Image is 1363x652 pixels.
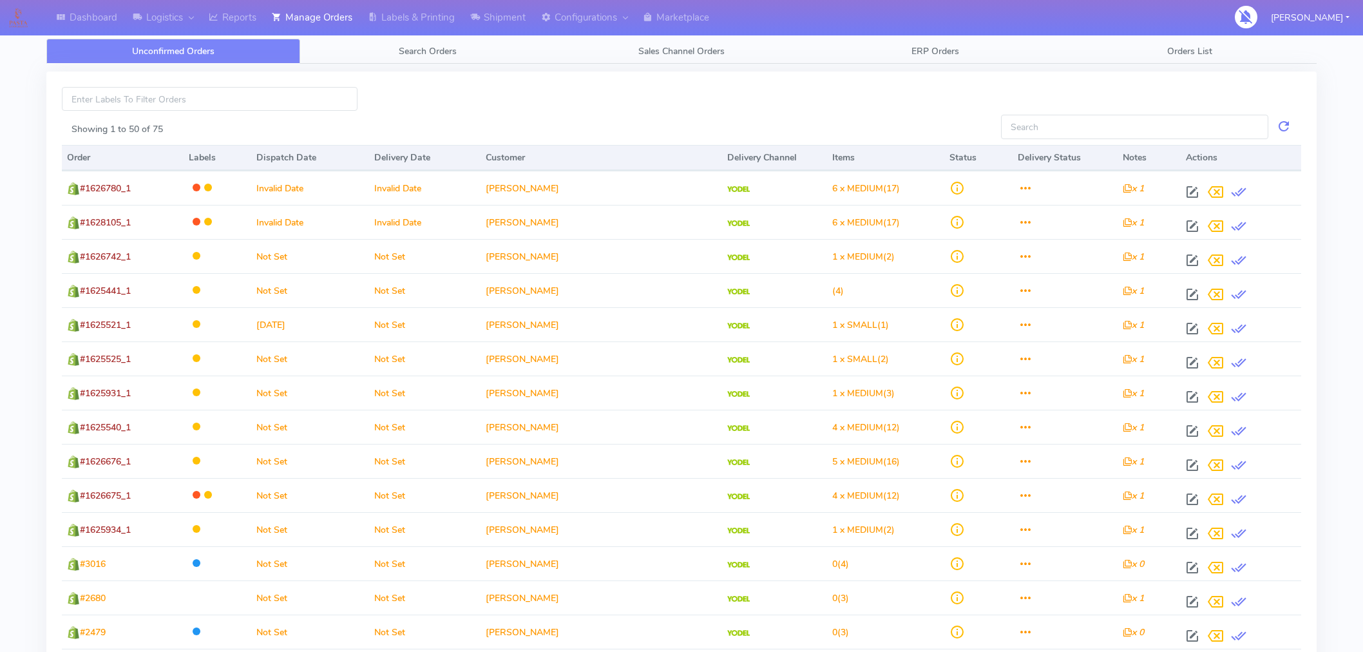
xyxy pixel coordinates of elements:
i: x 1 [1123,319,1144,331]
i: x 0 [1123,626,1144,638]
span: (12) [832,490,900,502]
span: #2680 [80,592,106,604]
i: x 1 [1123,524,1144,536]
i: x 1 [1123,592,1144,604]
td: Not Set [251,444,369,478]
td: [PERSON_NAME] [481,512,721,546]
span: #1625441_1 [80,285,131,297]
span: #1625525_1 [80,353,131,365]
img: Yodel [727,630,750,637]
td: Not Set [251,410,369,444]
img: Yodel [727,494,750,500]
i: x 1 [1123,387,1144,399]
td: Not Set [251,376,369,410]
span: Orders List [1167,45,1212,57]
td: Not Set [251,546,369,580]
th: Customer [481,145,721,171]
i: x 1 [1123,216,1144,229]
th: Status [944,145,1013,171]
th: Dispatch Date [251,145,369,171]
td: Not Set [251,580,369,615]
td: [PERSON_NAME] [481,478,721,512]
th: Labels [184,145,252,171]
td: Not Set [251,478,369,512]
td: Not Set [369,444,481,478]
span: Search Orders [399,45,457,57]
th: Actions [1181,145,1301,171]
span: 1 x SMALL [832,353,877,365]
span: (4) [832,285,844,297]
td: Not Set [251,273,369,307]
td: [PERSON_NAME] [481,273,721,307]
span: #2479 [80,626,106,638]
span: #1626780_1 [80,182,131,195]
td: Not Set [251,239,369,273]
img: Yodel [727,596,750,602]
th: Delivery Channel [722,145,827,171]
td: [PERSON_NAME] [481,205,721,239]
td: [PERSON_NAME] [481,376,721,410]
span: #1626675_1 [80,490,131,502]
span: (17) [832,216,900,229]
td: Not Set [251,615,369,649]
button: [PERSON_NAME] [1261,5,1359,31]
span: Unconfirmed Orders [132,45,214,57]
span: Sales Channel Orders [638,45,725,57]
td: Not Set [369,546,481,580]
span: #1625934_1 [80,524,131,536]
span: 1 x MEDIUM [832,524,883,536]
span: 0 [832,592,837,604]
span: 6 x MEDIUM [832,216,883,229]
td: [PERSON_NAME] [481,410,721,444]
ul: Tabs [46,39,1317,64]
label: Showing 1 to 50 of 75 [71,122,163,136]
span: 1 x MEDIUM [832,387,883,399]
span: (1) [832,319,889,331]
td: [PERSON_NAME] [481,307,721,341]
span: #3016 [80,558,106,570]
img: Yodel [727,459,750,466]
td: Not Set [369,512,481,546]
th: Delivery Status [1013,145,1118,171]
img: Yodel [727,391,750,398]
span: (2) [832,353,889,365]
img: Yodel [727,528,750,534]
i: x 1 [1123,421,1144,434]
span: 0 [832,558,837,570]
td: [PERSON_NAME] [481,546,721,580]
td: Not Set [369,410,481,444]
th: Delivery Date [369,145,481,171]
span: #1625540_1 [80,421,131,434]
td: Not Set [369,341,481,376]
span: 5 x MEDIUM [832,455,883,468]
td: Invalid Date [251,171,369,205]
td: Invalid Date [369,205,481,239]
td: Not Set [369,615,481,649]
span: (17) [832,182,900,195]
span: (12) [832,421,900,434]
td: [DATE] [251,307,369,341]
span: 1 x MEDIUM [832,251,883,263]
span: (4) [832,558,849,570]
i: x 1 [1123,285,1144,297]
span: (16) [832,455,900,468]
td: [PERSON_NAME] [481,444,721,478]
th: Notes [1118,145,1181,171]
i: x 0 [1123,558,1144,570]
span: 0 [832,626,837,638]
i: x 1 [1123,455,1144,468]
i: x 1 [1123,490,1144,502]
img: Yodel [727,254,750,261]
input: Enter Labels To Filter Orders [62,87,357,111]
span: ERP Orders [911,45,959,57]
span: (3) [832,592,849,604]
td: Not Set [369,307,481,341]
th: Items [827,145,945,171]
img: Yodel [727,186,750,193]
img: Yodel [727,562,750,568]
span: 4 x MEDIUM [832,490,883,502]
img: Yodel [727,220,750,227]
span: (3) [832,387,895,399]
td: Invalid Date [369,171,481,205]
td: Not Set [369,273,481,307]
